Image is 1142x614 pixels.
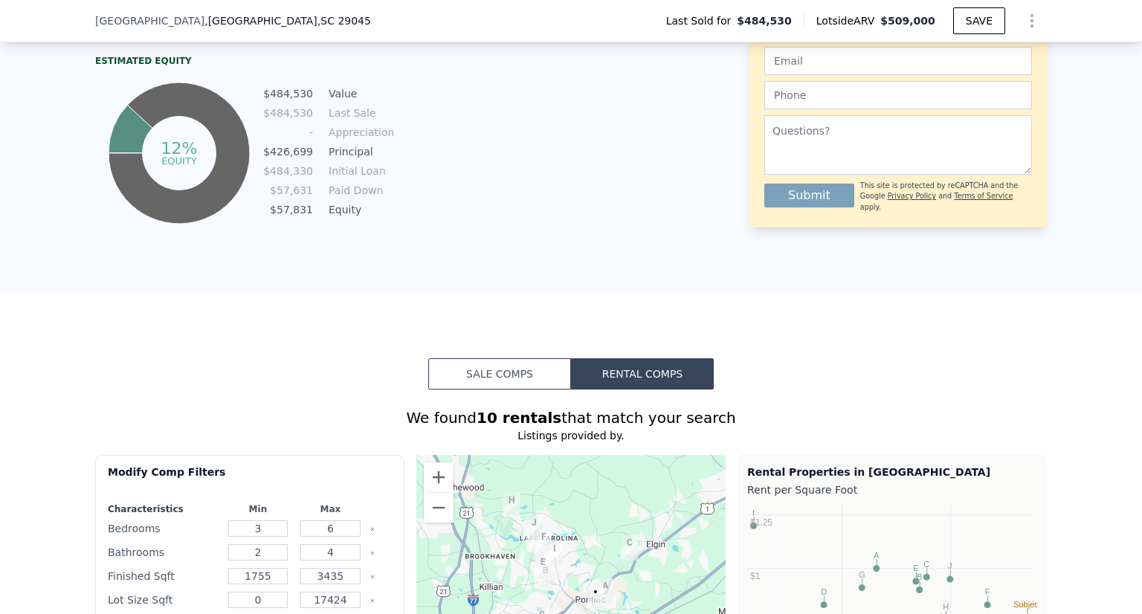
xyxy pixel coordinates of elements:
[535,555,551,580] div: 204 Worthington Pkwy
[571,358,714,390] button: Rental Comps
[204,13,371,28] span: , [GEOGRAPHIC_DATA]
[326,124,393,140] td: Appreciation
[370,526,375,532] button: Clear
[587,584,604,610] div: 784 Dial Creek Rd
[923,560,929,569] text: C
[546,541,563,566] div: 110 Ridge Spring Dr
[750,517,772,528] text: $1.25
[424,493,454,523] button: Zoom out
[95,55,393,67] div: Estimated Equity
[1017,6,1047,36] button: Show Options
[424,462,454,492] button: Zoom in
[262,105,314,121] td: $484,530
[370,574,375,580] button: Clear
[948,561,952,570] text: J
[597,578,613,604] div: 1181 Beechfern Cir
[816,13,880,28] span: Lotside ARV
[326,182,393,198] td: Paid Down
[764,184,854,207] button: Submit
[750,571,761,581] text: $1
[161,139,197,158] tspan: 12%
[954,192,1013,200] a: Terms of Service
[859,570,865,579] text: G
[108,518,219,539] div: Bedrooms
[326,105,393,121] td: Last Sale
[108,542,219,563] div: Bathrooms
[821,587,827,596] text: D
[95,407,1047,428] div: We found that match your search
[108,566,219,586] div: Finished Sqft
[535,529,552,555] div: 540 Autumn Glen Rd
[737,13,792,28] span: $484,530
[326,163,393,179] td: Initial Loan
[917,572,922,581] text: B
[262,85,314,102] td: $484,530
[764,47,1032,75] input: Email
[1013,600,1041,609] text: Subject
[913,563,918,572] text: E
[747,465,1037,479] div: Rental Properties in [GEOGRAPHIC_DATA]
[747,479,1037,500] div: Rent per Square Foot
[874,551,880,560] text: A
[985,587,990,596] text: F
[108,503,219,515] div: Characteristics
[262,163,314,179] td: $484,330
[262,143,314,160] td: $426,699
[262,201,314,218] td: $57,831
[880,15,935,27] span: $509,000
[477,409,561,427] strong: 10 rentals
[262,124,314,140] td: -
[108,589,219,610] div: Lot Size Sqft
[326,85,393,102] td: Value
[622,535,638,560] div: 1141 Coopers Ridge Ln
[943,602,949,611] text: H
[526,515,542,540] div: 1438 Sweet Gardenia Drive
[317,15,371,27] span: , SC 29045
[953,7,1005,34] button: SAVE
[161,155,197,166] tspan: equity
[95,428,1047,443] div: Listings provided by .
[262,182,314,198] td: $57,631
[764,81,1032,109] input: Phone
[666,13,738,28] span: Last Sold for
[326,201,393,218] td: Equity
[370,550,375,556] button: Clear
[297,503,364,515] div: Max
[326,143,393,160] td: Principal
[95,13,204,28] span: [GEOGRAPHIC_DATA]
[428,358,571,390] button: Sale Comps
[860,181,1032,213] div: This site is protected by reCAPTCHA and the Google and apply.
[752,508,755,517] text: I
[888,192,936,200] a: Privacy Policy
[225,503,291,515] div: Min
[503,493,520,518] div: 558 Sterling Ponds Dr
[370,598,375,604] button: Clear
[108,465,392,491] div: Modify Comp Filters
